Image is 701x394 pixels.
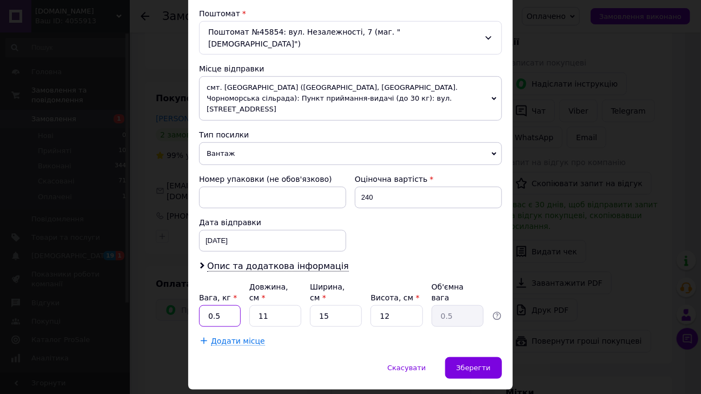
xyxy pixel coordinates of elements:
div: Оціночна вартість [355,174,502,185]
span: Тип посилки [199,130,249,139]
div: Поштомат №45854: вул. Незалежності, 7 (маг. "[DEMOGRAPHIC_DATA]") [199,21,502,55]
label: Ширина, см [310,283,345,302]
span: Опис та додаткова інформація [207,261,349,272]
label: Висота, см [371,293,419,302]
label: Вага, кг [199,293,237,302]
label: Довжина, см [249,283,288,302]
span: Місце відправки [199,64,264,73]
span: Скасувати [387,364,426,372]
span: Додати місце [211,337,265,346]
div: Об'ємна вага [432,281,484,303]
span: смт. [GEOGRAPHIC_DATA] ([GEOGRAPHIC_DATA], [GEOGRAPHIC_DATA]. Чорноморська сільрада): Пункт прийм... [199,76,502,121]
div: Поштомат [199,8,502,19]
div: Номер упаковки (не обов'язково) [199,174,346,185]
span: Зберегти [457,364,491,372]
span: Вантаж [199,142,502,165]
div: Дата відправки [199,217,346,228]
